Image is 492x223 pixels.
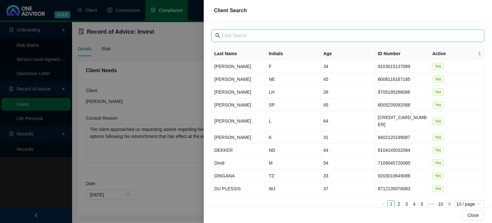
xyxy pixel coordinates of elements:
span: 45 [323,102,328,107]
td: 9705195268086 [375,86,430,99]
th: ID Number [375,47,430,60]
td: K [266,131,321,144]
span: Yes [432,89,444,96]
a: 3 [403,201,410,208]
th: Active [430,47,484,60]
input: Last Name [222,32,475,39]
span: Yes [432,76,444,83]
div: Page Size [454,200,484,208]
td: 9402120199087 [375,131,430,144]
td: [PERSON_NAME] [212,111,266,131]
a: 10 [436,201,445,208]
span: Yes [432,147,444,154]
span: 31 [323,135,328,140]
td: [PERSON_NAME] [212,131,266,144]
span: Yes [432,118,444,125]
li: 5 [418,200,426,208]
span: search [215,33,220,38]
span: Active [432,50,476,57]
a: 1 [388,201,395,208]
td: [PERSON_NAME] [212,86,266,99]
td: [PERSON_NAME] [212,60,266,73]
span: Yes [432,63,444,70]
span: 54 [323,160,328,166]
li: Next Page [446,200,453,208]
li: 4 [410,200,418,208]
td: F [266,60,321,73]
button: right [446,200,453,208]
a: 5 [418,201,425,208]
span: 33 [323,173,328,178]
button: Close [462,210,484,220]
td: Dindi [212,157,266,169]
td: 7109045720085 [375,157,430,169]
span: Yes [432,134,444,141]
span: Yes [432,101,444,108]
td: [CREDIT_CARD_NUMBER] [375,111,430,131]
td: L [266,111,321,131]
span: 34 [323,64,328,69]
li: 10 [436,200,446,208]
span: Yes [432,172,444,179]
li: Next 5 Pages [426,200,436,208]
td: ND [266,144,321,157]
td: 8008116167185 [375,73,430,86]
td: 8005235092088 [375,99,430,111]
td: TZ [266,169,321,182]
span: 10 / page [456,201,482,208]
span: Client Search [214,8,247,13]
li: 3 [403,200,410,208]
span: 37 [323,186,328,191]
td: 9103015137089 [375,60,430,73]
td: [PERSON_NAME] [212,73,266,86]
a: 2 [395,201,402,208]
li: Previous Page [380,200,387,208]
a: 4 [411,201,418,208]
span: right [447,202,451,206]
td: 8104145032084 [375,144,430,157]
th: Initials [266,47,321,60]
span: ••• [426,200,436,208]
span: 44 [323,148,328,153]
li: 2 [395,200,403,208]
span: 64 [323,118,328,124]
td: DEKKER [212,144,266,157]
span: 45 [323,77,328,82]
td: M [266,157,321,169]
td: DINGANA [212,169,266,182]
th: Last Name [212,47,266,60]
span: Yes [432,159,444,167]
td: NE [266,73,321,86]
button: left [380,200,387,208]
td: WJ [266,182,321,195]
td: SP [266,99,321,111]
span: 28 [323,90,328,95]
li: 1 [387,200,395,208]
span: Close [467,212,479,219]
td: DU PLESSIS [212,182,266,195]
th: Age [321,47,375,60]
span: Yes [432,185,444,192]
span: left [381,202,385,206]
td: LH [266,86,321,99]
td: 9203010649086 [375,169,430,182]
td: 8712135076083 [375,182,430,195]
td: [PERSON_NAME] [212,99,266,111]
